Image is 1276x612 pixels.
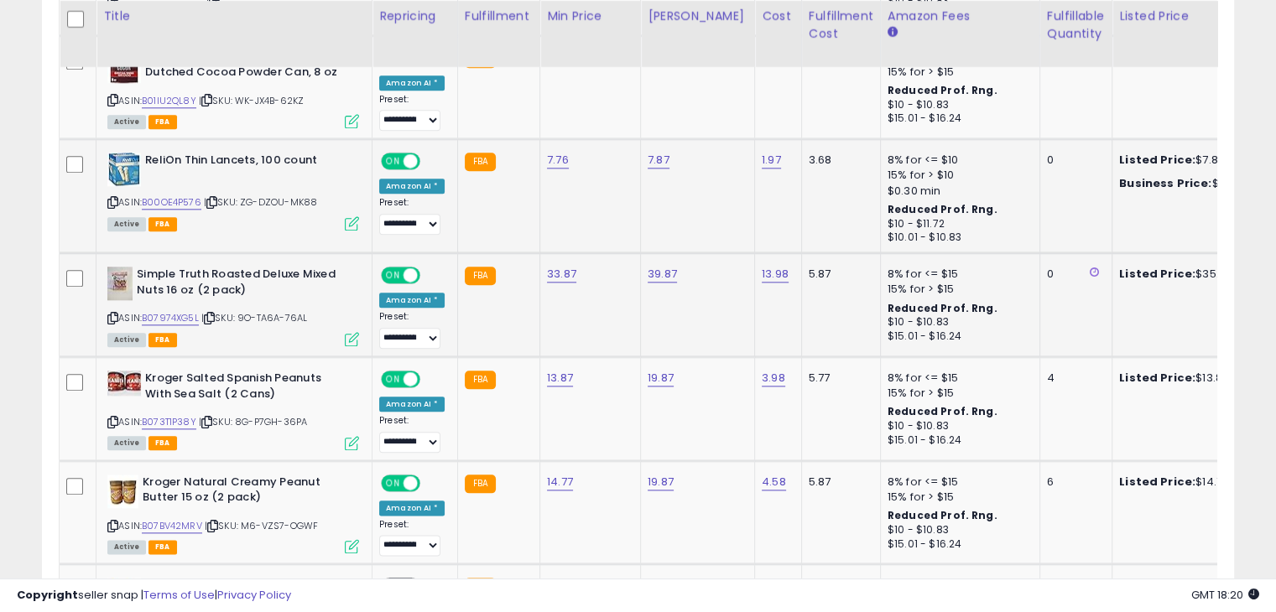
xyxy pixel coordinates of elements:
[379,415,445,453] div: Preset:
[1047,8,1105,43] div: Fulfillable Quantity
[137,267,341,302] b: Simple Truth Roasted Deluxe Mixed Nuts 16 oz (2 pack)
[1119,152,1195,168] b: Listed Price:
[107,153,141,186] img: 516A9K2iPLL._SL40_.jpg
[465,371,496,389] small: FBA
[201,311,307,324] span: | SKU: 9O-TA6A-76AL
[107,371,359,449] div: ASIN:
[1047,475,1099,490] div: 6
[379,311,445,349] div: Preset:
[547,266,576,283] a: 33.87
[107,115,146,129] span: All listings currently available for purchase on Amazon
[888,475,1027,490] div: 8% for <= $15
[148,436,177,450] span: FBA
[1119,176,1258,191] div: $7.67
[107,371,141,396] img: 51QXaVoOYXL._SL40_.jpg
[1119,8,1264,25] div: Listed Price
[888,433,1027,448] div: $15.01 - $16.24
[379,75,445,91] div: Amazon AI *
[547,474,573,490] a: 14.77
[142,195,201,210] a: B00OE4P576
[465,267,496,285] small: FBA
[204,195,317,209] span: | SKU: ZG-DZOU-MK88
[17,588,291,604] div: seller snap | |
[1191,587,1259,603] span: 2025-09-11 18:20 GMT
[379,94,445,132] div: Preset:
[888,112,1027,126] div: $15.01 - $16.24
[888,202,997,216] b: Reduced Prof. Rng.
[888,25,898,40] small: Amazon Fees.
[379,519,445,557] div: Preset:
[1119,371,1258,386] div: $13.87
[888,315,1027,329] div: $10 - $10.83
[888,217,1027,231] div: $10 - $11.72
[648,152,669,169] a: 7.87
[142,311,199,325] a: B07974XG5L
[1119,266,1195,282] b: Listed Price:
[1047,371,1099,386] div: 4
[888,490,1027,505] div: 15% for > $15
[762,152,781,169] a: 1.97
[809,8,873,43] div: Fulfillment Cost
[1119,175,1211,191] b: Business Price:
[1119,474,1195,490] b: Listed Price:
[107,333,146,347] span: All listings currently available for purchase on Amazon
[148,217,177,231] span: FBA
[379,397,445,412] div: Amazon AI *
[465,153,496,171] small: FBA
[383,154,404,169] span: ON
[809,153,867,168] div: 3.68
[205,519,318,532] span: | SKU: M6-VZS7-OGWF
[379,500,445,516] div: Amazon AI *
[888,329,1027,344] div: $15.01 - $16.24
[1119,475,1258,490] div: $14.77
[142,94,196,108] a: B01IU2QL8Y
[148,540,177,554] span: FBA
[17,587,78,603] strong: Copyright
[418,475,445,490] span: OFF
[648,370,674,386] a: 19.87
[888,301,997,315] b: Reduced Prof. Rng.
[1047,153,1099,168] div: 0
[888,404,997,418] b: Reduced Prof. Rng.
[888,371,1027,386] div: 8% for <= $15
[145,371,349,406] b: Kroger Salted Spanish Peanuts With Sea Salt (2 Cans)
[888,168,1027,183] div: 15% for > $10
[888,419,1027,433] div: $10 - $10.83
[888,83,997,97] b: Reduced Prof. Rng.
[888,386,1027,401] div: 15% for > $15
[217,587,291,603] a: Privacy Policy
[418,154,445,169] span: OFF
[762,266,789,283] a: 13.98
[379,293,445,308] div: Amazon AI *
[143,475,346,510] b: Kroger Natural Creamy Peanut Butter 15 oz (2 pack)
[107,436,146,450] span: All listings currently available for purchase on Amazon
[107,475,138,508] img: 51bV3Ef+oCL._SL40_.jpg
[379,197,445,235] div: Preset:
[107,49,359,127] div: ASIN:
[547,8,633,25] div: Min Price
[107,267,133,300] img: 41dmOmCOLxL._SL40_.jpg
[145,153,349,173] b: ReliOn Thin Lancets, 100 count
[888,267,1027,282] div: 8% for <= $15
[107,153,359,229] div: ASIN:
[888,231,1027,245] div: $10.01 - $10.83
[547,152,569,169] a: 7.76
[465,475,496,493] small: FBA
[142,415,196,429] a: B073T1P38Y
[888,523,1027,537] div: $10 - $10.83
[888,153,1027,168] div: 8% for <= $10
[379,179,445,194] div: Amazon AI *
[888,8,1033,25] div: Amazon Fees
[648,8,747,25] div: [PERSON_NAME]
[199,415,307,428] span: | SKU: 8G-P7GH-36PA
[1119,370,1195,386] b: Listed Price:
[418,372,445,386] span: OFF
[648,474,674,490] a: 19.87
[418,268,445,283] span: OFF
[107,540,146,554] span: All listings currently available for purchase on Amazon
[103,8,365,25] div: Title
[107,475,359,552] div: ASIN:
[888,65,1027,80] div: 15% for > $15
[379,8,451,25] div: Repricing
[107,217,146,231] span: All listings currently available for purchase on Amazon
